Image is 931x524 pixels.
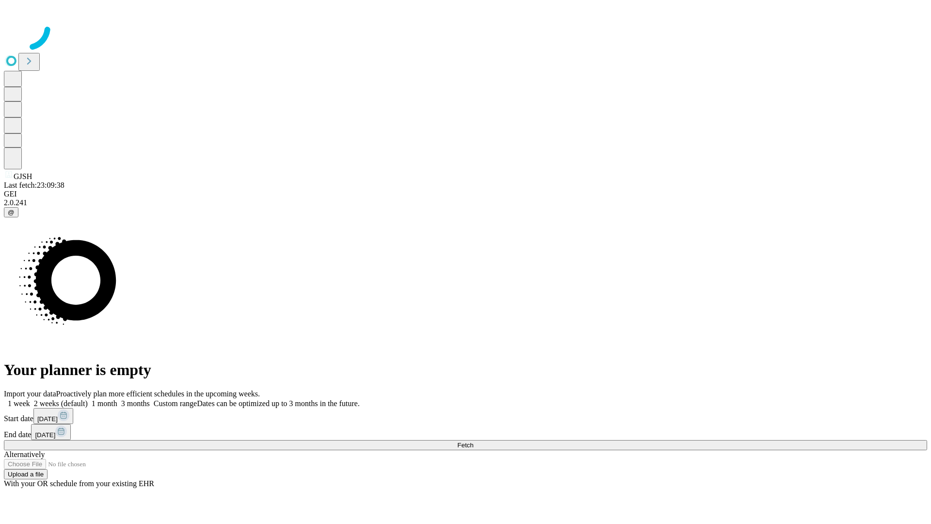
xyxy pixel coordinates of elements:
[33,408,73,424] button: [DATE]
[457,442,473,449] span: Fetch
[14,172,32,180] span: GJSH
[8,399,30,408] span: 1 week
[4,469,48,479] button: Upload a file
[4,190,927,198] div: GEI
[92,399,117,408] span: 1 month
[197,399,359,408] span: Dates can be optimized up to 3 months in the future.
[4,181,64,189] span: Last fetch: 23:09:38
[34,399,88,408] span: 2 weeks (default)
[56,390,260,398] span: Proactively plan more efficient schedules in the upcoming weeks.
[4,440,927,450] button: Fetch
[37,415,58,423] span: [DATE]
[4,198,927,207] div: 2.0.241
[154,399,197,408] span: Custom range
[8,209,15,216] span: @
[4,450,45,458] span: Alternatively
[4,361,927,379] h1: Your planner is empty
[4,390,56,398] span: Import your data
[4,479,154,488] span: With your OR schedule from your existing EHR
[4,207,18,217] button: @
[121,399,150,408] span: 3 months
[4,424,927,440] div: End date
[4,408,927,424] div: Start date
[31,424,71,440] button: [DATE]
[35,431,55,439] span: [DATE]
